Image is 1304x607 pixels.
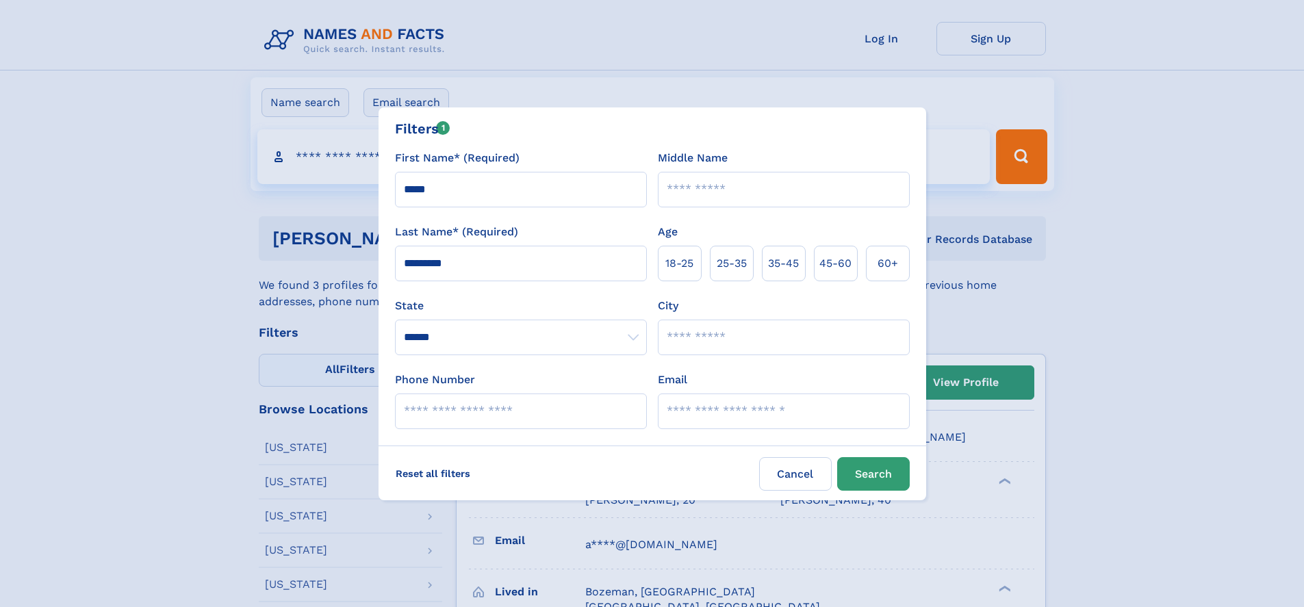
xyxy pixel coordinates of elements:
[395,372,475,388] label: Phone Number
[819,255,852,272] span: 45‑60
[658,224,678,240] label: Age
[759,457,832,491] label: Cancel
[387,457,479,490] label: Reset all filters
[658,372,687,388] label: Email
[395,298,647,314] label: State
[878,255,898,272] span: 60+
[837,457,910,491] button: Search
[395,150,520,166] label: First Name* (Required)
[768,255,799,272] span: 35‑45
[395,118,450,139] div: Filters
[658,298,678,314] label: City
[665,255,693,272] span: 18‑25
[717,255,747,272] span: 25‑35
[395,224,518,240] label: Last Name* (Required)
[658,150,728,166] label: Middle Name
